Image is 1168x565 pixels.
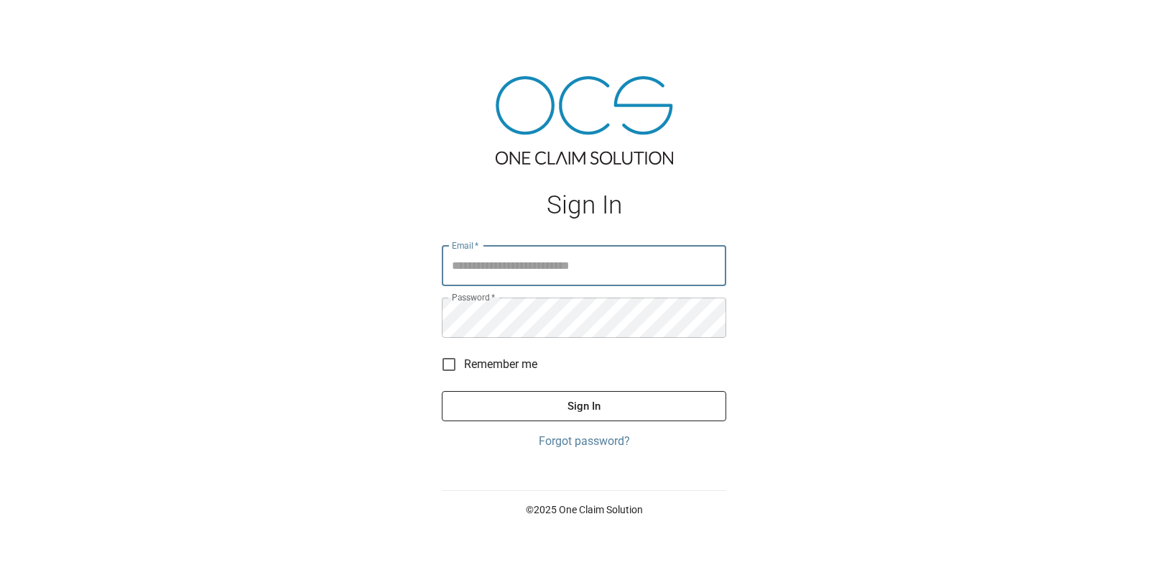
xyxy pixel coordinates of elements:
[464,356,537,373] span: Remember me
[496,76,673,165] img: ocs-logo-tra.png
[442,190,726,220] h1: Sign In
[442,433,726,450] a: Forgot password?
[17,9,75,37] img: ocs-logo-white-transparent.png
[452,239,479,252] label: Email
[442,391,726,421] button: Sign In
[442,502,726,517] p: © 2025 One Claim Solution
[452,291,495,303] label: Password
